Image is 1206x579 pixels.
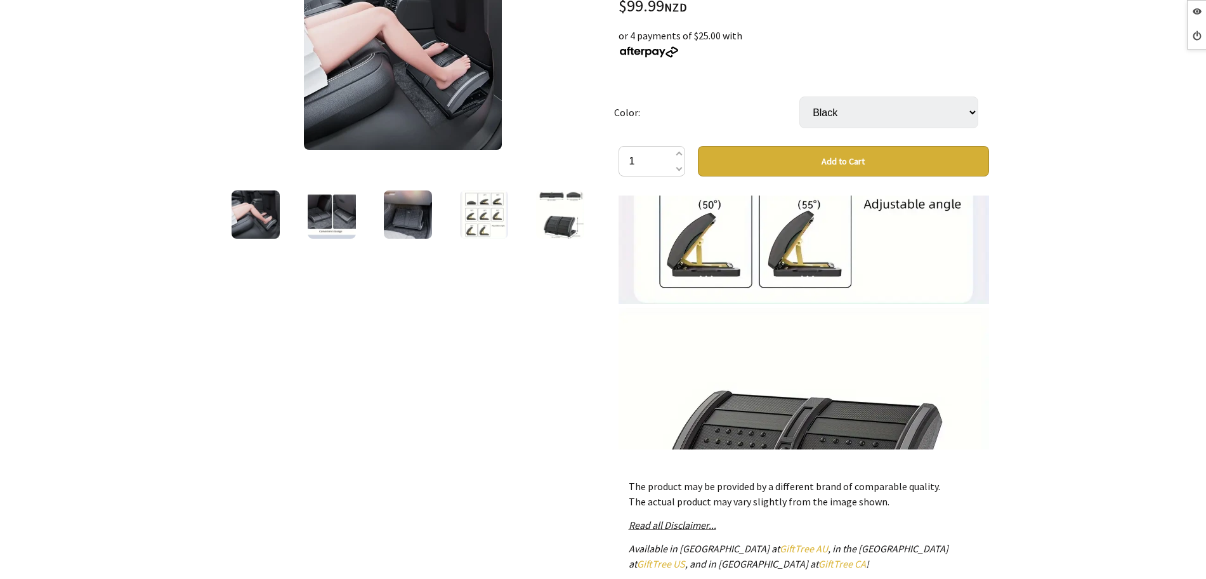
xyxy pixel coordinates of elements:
[614,79,799,146] td: Color:
[619,28,989,58] div: or 4 payments of $25.00 with
[780,542,828,555] a: GiftTree AU
[619,46,679,58] img: Afterpay
[629,519,716,531] a: Read all Disclaimer...
[232,190,280,239] img: Ergonomic Car Seat Leg Rest
[698,146,989,176] button: Add to Cart
[384,190,432,239] img: Ergonomic Car Seat Leg Rest
[308,190,356,239] img: Ergonomic Car Seat Leg Rest
[619,196,989,449] div: The is designed to provide during long drives. Featuring an , this leg rest allows you to customi...
[637,557,685,570] a: GiftTree US
[818,557,866,570] a: GiftTree CA
[460,190,508,239] img: Ergonomic Car Seat Leg Rest
[536,190,584,239] img: Ergonomic Car Seat Leg Rest
[629,479,979,509] p: The product may be provided by a different brand of comparable quality. The actual product may va...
